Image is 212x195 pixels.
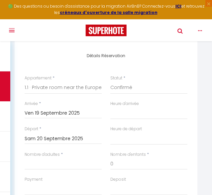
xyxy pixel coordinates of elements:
a: créneaux d'ouverture de la salle migration [60,10,158,15]
label: Heure d'arrivée [110,101,139,107]
label: Arrivée [25,101,38,107]
h4: Détails Réservation [25,53,187,58]
label: Deposit [110,176,126,183]
img: Super Booking [86,25,127,36]
label: Départ [25,126,38,132]
label: Payment [25,176,43,183]
label: Heure de départ [110,126,142,132]
label: Appartement [25,75,52,81]
a: ICI [175,3,181,9]
label: Nombre d'adultes [25,151,60,158]
label: Statut [110,75,122,81]
button: Ouvrir le widget de chat LiveChat [5,3,25,23]
label: Nombre d'enfants [110,151,146,158]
